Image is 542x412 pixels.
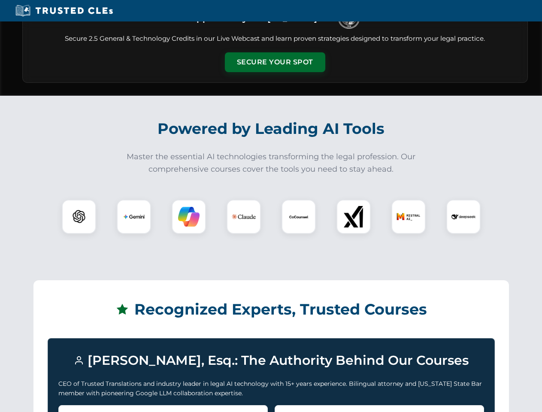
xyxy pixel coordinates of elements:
[282,200,316,234] div: CoCounsel
[446,200,481,234] div: DeepSeek
[227,200,261,234] div: Claude
[123,206,145,227] img: Gemini Logo
[288,206,309,227] img: CoCounsel Logo
[343,206,364,227] img: xAI Logo
[178,206,200,227] img: Copilot Logo
[67,204,91,229] img: ChatGPT Logo
[336,200,371,234] div: xAI
[48,294,495,324] h2: Recognized Experts, Trusted Courses
[172,200,206,234] div: Copilot
[62,200,96,234] div: ChatGPT
[58,379,484,398] p: CEO of Trusted Translations and industry leader in legal AI technology with 15+ years experience....
[117,200,151,234] div: Gemini
[58,349,484,372] h3: [PERSON_NAME], Esq.: The Authority Behind Our Courses
[397,205,421,229] img: Mistral AI Logo
[451,205,475,229] img: DeepSeek Logo
[391,200,426,234] div: Mistral AI
[121,151,421,176] p: Master the essential AI technologies transforming the legal profession. Our comprehensive courses...
[225,52,325,72] button: Secure Your Spot
[232,205,256,229] img: Claude Logo
[33,34,517,44] p: Secure 2.5 General & Technology Credits in our Live Webcast and learn proven strategies designed ...
[33,114,509,144] h2: Powered by Leading AI Tools
[13,4,115,17] img: Trusted CLEs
